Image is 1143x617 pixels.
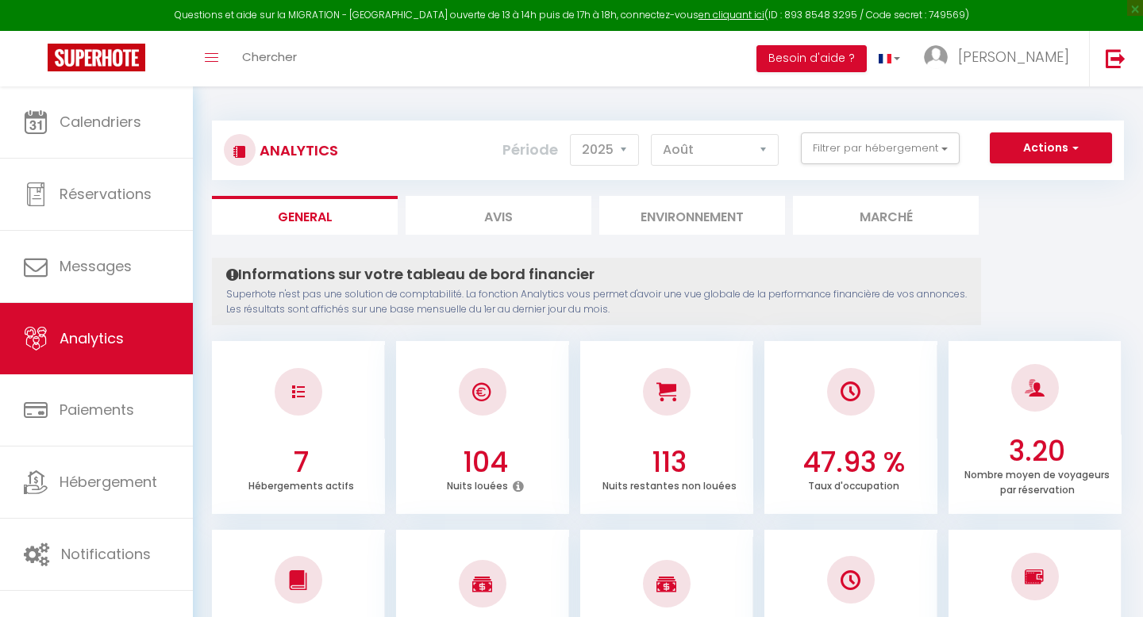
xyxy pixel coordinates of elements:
img: logout [1106,48,1126,68]
p: Superhote n'est pas une solution de comptabilité. La fonction Analytics vous permet d'avoir une v... [226,287,967,317]
iframe: LiveChat chat widget [1076,550,1143,617]
img: Super Booking [48,44,145,71]
li: Marché [793,196,979,235]
li: General [212,196,398,235]
span: Chercher [242,48,297,65]
li: Avis [406,196,591,235]
h4: Informations sur votre tableau de bord financier [226,266,967,283]
p: Taux d'occupation [808,476,899,492]
a: en cliquant ici [698,8,764,21]
span: Analytics [60,328,124,348]
button: Besoin d'aide ? [756,45,867,72]
img: ... [924,45,948,69]
span: Calendriers [60,112,141,132]
span: Hébergement [60,472,157,492]
span: Notifications [61,544,151,564]
p: Nombre moyen de voyageurs par réservation [964,465,1110,496]
span: Messages [60,256,132,276]
h3: 104 [405,446,565,479]
span: Paiements [60,400,134,420]
li: Environnement [599,196,785,235]
img: NO IMAGE [841,570,860,590]
h3: Analytics [256,132,338,168]
h3: 47.93 % [773,446,933,479]
button: Filtrer par hébergement [801,132,960,164]
label: Période [502,132,558,167]
a: ... [PERSON_NAME] [912,31,1089,86]
p: Nuits louées [447,476,508,492]
h3: 3.20 [957,435,1118,468]
p: Nuits restantes non louées [602,476,737,492]
button: Actions [990,132,1112,164]
a: Chercher [230,31,309,86]
span: Réservations [60,184,152,204]
h3: 113 [589,446,749,479]
p: Hébergements actifs [248,476,354,492]
img: NO IMAGE [1025,567,1045,586]
span: [PERSON_NAME] [958,47,1069,67]
h3: 7 [221,446,381,479]
img: NO IMAGE [292,385,305,398]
